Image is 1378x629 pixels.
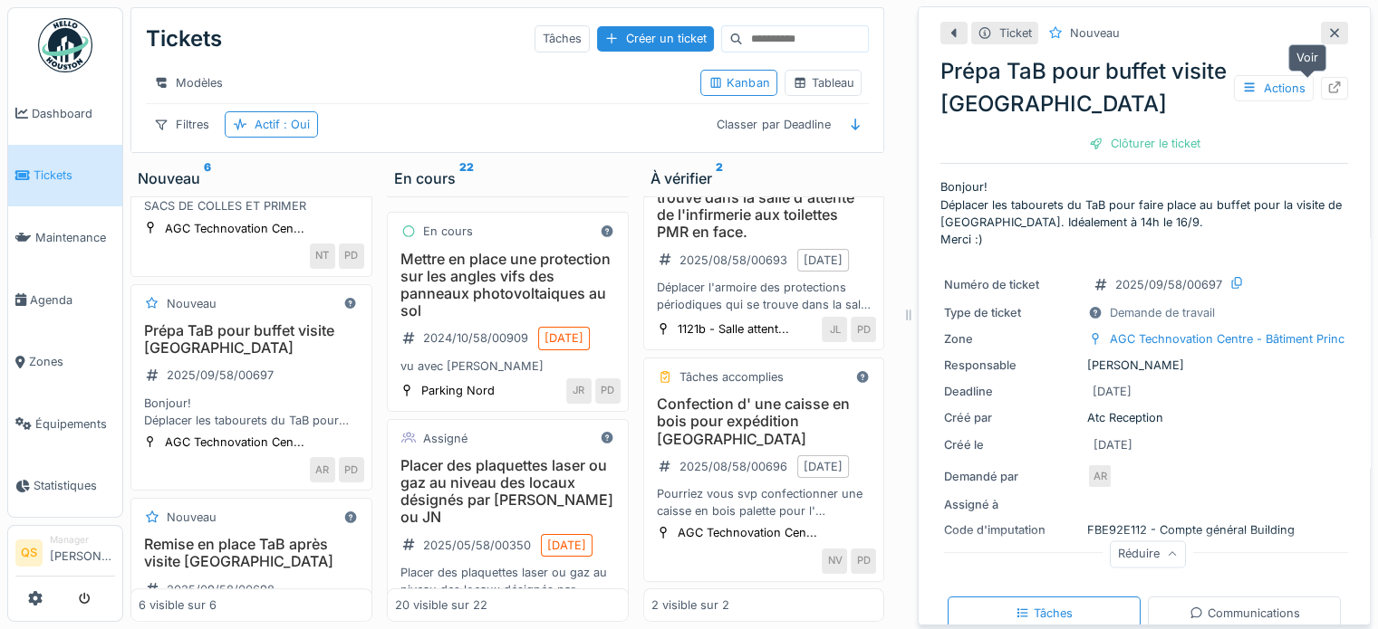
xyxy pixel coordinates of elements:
[167,295,217,312] div: Nouveau
[944,330,1080,348] div: Zone
[34,477,115,494] span: Statistiques
[8,82,122,145] a: Dashboard
[255,116,310,133] div: Actif
[139,536,364,570] h3: Remise en place TaB après visite [GEOGRAPHIC_DATA]
[804,252,843,269] div: [DATE]
[708,74,769,91] div: Kanban
[50,533,115,572] li: [PERSON_NAME]
[944,304,1080,321] div: Type de ticket
[395,596,487,614] div: 20 visible sur 22
[423,223,473,240] div: En cours
[30,291,115,309] span: Agenda
[944,409,1080,426] div: Créé par
[1094,436,1132,453] div: [DATE]
[651,279,877,313] div: Déplacer l'armoire des protections périodiques qui se trouve dans la salle d'attente de l'infirme...
[15,539,43,567] li: QS
[394,167,622,189] div: En cours
[679,458,787,475] div: 2025/08/58/00696
[395,251,621,320] h3: Mettre en place une protection sur les angles vifs des panneaux photovoltaiques au sol
[940,178,1348,248] p: Bonjour! Déplacer les tabourets du TaB pour faire place au buffet pour la visite de [GEOGRAPHIC_D...
[651,155,877,242] h3: Déplacer l'armoire des protections périodiques qui se trouve dans la salle d'attente de l'infirme...
[944,409,1344,426] div: Atc Reception
[35,229,115,246] span: Maintenance
[165,220,304,237] div: AGC Technovation Cen...
[822,548,847,574] div: NV
[547,537,586,554] div: [DATE]
[310,457,335,482] div: AR
[35,415,115,433] span: Équipements
[944,521,1080,538] div: Code d'imputation
[1016,605,1073,622] div: Tâches
[793,74,853,91] div: Tableau
[8,393,122,455] a: Équipements
[50,533,115,547] div: Manager
[395,457,621,527] h3: Placer des plaquettes laser ou gaz au niveau des locaux désignés par [PERSON_NAME] ou JN
[1288,44,1326,71] div: Voir
[804,458,843,475] div: [DATE]
[1070,24,1120,42] div: Nouveau
[8,269,122,331] a: Agenda
[1234,75,1314,101] div: Actions
[944,496,1080,513] div: Assigné à
[204,167,211,189] sup: 6
[167,367,274,384] div: 2025/09/58/00697
[1110,304,1215,321] div: Demande de travail
[716,167,723,189] sup: 2
[679,368,784,386] div: Tâches accomplies
[944,383,1080,400] div: Deadline
[8,330,122,393] a: Zones
[851,548,876,574] div: PD
[32,105,115,122] span: Dashboard
[678,320,789,338] div: 1121b - Salle attent...
[651,485,877,519] div: Pourriez vous svp confectionner une caisse en bois palette pour l' expédition d'un rouleau PU ver...
[1115,276,1222,293] div: 2025/09/58/00697
[38,18,92,72] img: Badge_color-CXgf-gQk.svg
[1093,383,1132,400] div: [DATE]
[595,378,621,404] div: PD
[1190,605,1300,622] div: Communications
[15,533,115,577] a: QS Manager[PERSON_NAME]
[944,521,1344,538] div: FBE92E112 - Compte général Building
[310,243,335,269] div: NT
[139,322,364,357] h3: Prépa TaB pour buffet visite [GEOGRAPHIC_DATA]
[1082,131,1208,156] div: Clôturer le ticket
[29,353,115,370] span: Zones
[999,24,1032,42] div: Ticket
[421,382,495,399] div: Parking Nord
[944,357,1344,374] div: [PERSON_NAME]
[423,329,528,347] div: 2024/10/58/00909
[139,395,364,429] div: Bonjour! Déplacer les tabourets du TaB pour faire place au buffet pour la visite de [GEOGRAPHIC_D...
[139,197,364,214] div: SACS DE COLLES ET PRIMER
[708,111,838,138] div: Classer par Deadline
[1110,330,1364,348] div: AGC Technovation Centre - Bâtiment Principal
[679,252,787,269] div: 2025/08/58/00693
[944,468,1080,485] div: Demandé par
[535,25,590,52] div: Tâches
[851,317,876,342] div: PD
[339,243,364,269] div: PD
[146,70,231,96] div: Modèles
[139,596,217,614] div: 6 visible sur 6
[395,357,621,375] div: vu avec [PERSON_NAME]
[339,457,364,482] div: PD
[597,26,714,51] div: Créer un ticket
[280,118,310,131] span: : Oui
[822,317,847,342] div: JL
[944,357,1080,374] div: Responsable
[138,167,365,189] div: Nouveau
[1087,463,1113,489] div: AR
[8,145,122,207] a: Tickets
[165,434,304,451] div: AGC Technovation Cen...
[944,436,1080,453] div: Créé le
[650,167,878,189] div: À vérifier
[146,15,222,62] div: Tickets
[940,55,1348,120] div: Prépa TaB pour buffet visite [GEOGRAPHIC_DATA]
[423,537,531,554] div: 2025/05/58/00350
[8,206,122,269] a: Maintenance
[944,276,1080,293] div: Numéro de ticket
[651,596,729,614] div: 2 visible sur 2
[459,167,474,189] sup: 22
[566,378,592,404] div: JR
[1110,541,1186,567] div: Réduire
[651,396,877,448] h3: Confection d' une caisse en bois pour expédition [GEOGRAPHIC_DATA]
